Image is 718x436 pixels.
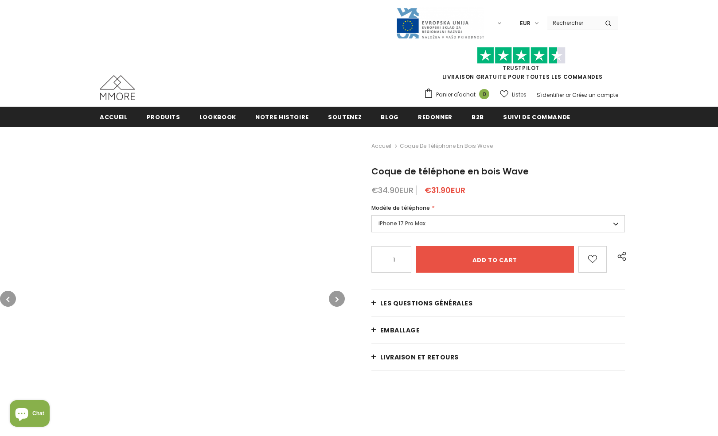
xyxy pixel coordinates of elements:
[371,141,391,151] a: Accueil
[199,107,236,127] a: Lookbook
[512,90,527,99] span: Listes
[255,107,309,127] a: Notre histoire
[503,107,570,127] a: Suivi de commande
[381,113,399,121] span: Blog
[255,113,309,121] span: Notre histoire
[371,344,625,370] a: Livraison et retours
[380,326,420,335] span: EMBALLAGE
[418,107,453,127] a: Redonner
[199,113,236,121] span: Lookbook
[520,19,531,28] span: EUR
[572,91,618,99] a: Créez un compte
[396,7,484,39] img: Javni Razpis
[424,51,618,81] span: LIVRAISON GRATUITE POUR TOUTES LES COMMANDES
[100,75,135,100] img: Cas MMORE
[424,88,494,101] a: Panier d'achat 0
[100,107,128,127] a: Accueil
[380,299,473,308] span: Les questions générales
[472,107,484,127] a: B2B
[396,19,484,27] a: Javni Razpis
[500,87,527,102] a: Listes
[400,141,493,151] span: Coque de téléphone en bois Wave
[416,246,574,273] input: Add to cart
[371,290,625,316] a: Les questions générales
[381,107,399,127] a: Blog
[547,16,598,29] input: Search Site
[371,215,625,232] label: iPhone 17 Pro Max
[380,353,459,362] span: Livraison et retours
[328,107,362,127] a: soutenez
[371,185,414,196] span: €34.90EUR
[371,204,430,212] span: Modèle de téléphone
[503,64,539,72] a: TrustPilot
[472,113,484,121] span: B2B
[477,47,566,64] img: Faites confiance aux étoiles pilotes
[537,91,564,99] a: S'identifier
[147,113,180,121] span: Produits
[436,90,476,99] span: Panier d'achat
[503,113,570,121] span: Suivi de commande
[371,317,625,343] a: EMBALLAGE
[566,91,571,99] span: or
[100,113,128,121] span: Accueil
[7,400,52,429] inbox-online-store-chat: Shopify online store chat
[418,113,453,121] span: Redonner
[147,107,180,127] a: Produits
[328,113,362,121] span: soutenez
[371,165,529,177] span: Coque de téléphone en bois Wave
[479,89,489,99] span: 0
[425,185,465,196] span: €31.90EUR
